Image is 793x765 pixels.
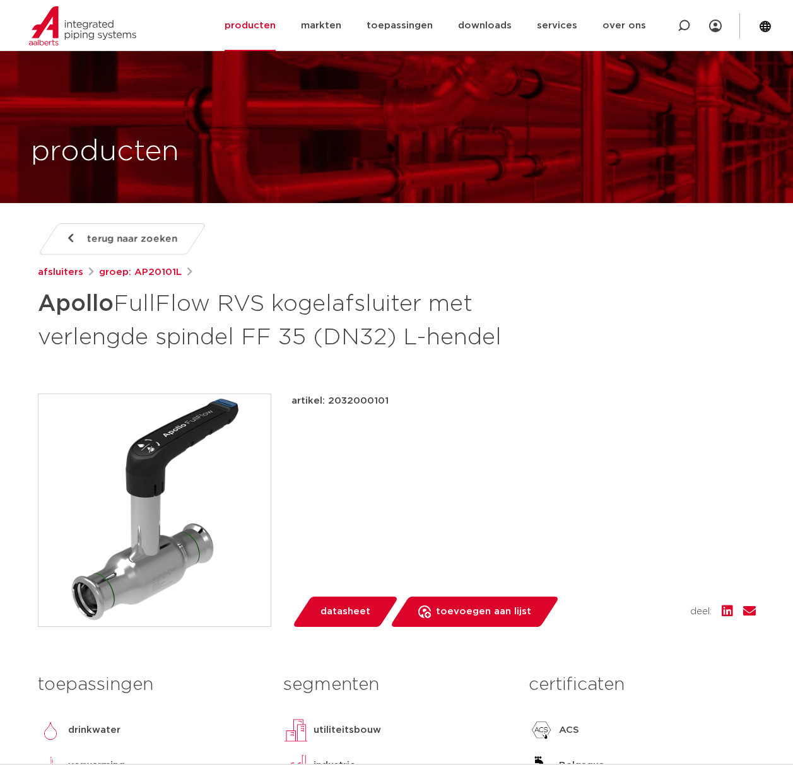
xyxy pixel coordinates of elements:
h1: producten [31,132,179,172]
span: terug naar zoeken [87,229,177,249]
p: artikel: 2032000101 [291,394,389,409]
a: groep: AP20101L [99,265,182,280]
p: utiliteitsbouw [314,723,381,738]
img: drinkwater [38,718,63,743]
h3: segmenten [283,672,510,698]
span: deel: [690,604,712,619]
a: terug naar zoeken [37,223,206,255]
span: datasheet [320,602,370,622]
img: utiliteitsbouw [283,718,308,743]
a: afsluiters [38,265,83,280]
p: drinkwater [68,723,120,738]
span: toevoegen aan lijst [436,602,531,622]
strong: Apollo [38,293,114,315]
h3: certificaten [529,672,755,698]
p: ACS [559,723,579,738]
img: Product Image for Apollo FullFlow RVS kogelafsluiter met verlengde spindel FF 35 (DN32) L-hendel [38,394,271,626]
img: ACS [529,718,554,743]
h1: FullFlow RVS kogelafsluiter met verlengde spindel FF 35 (DN32) L-hendel [38,285,512,353]
a: datasheet [291,597,399,627]
h3: toepassingen [38,672,264,698]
